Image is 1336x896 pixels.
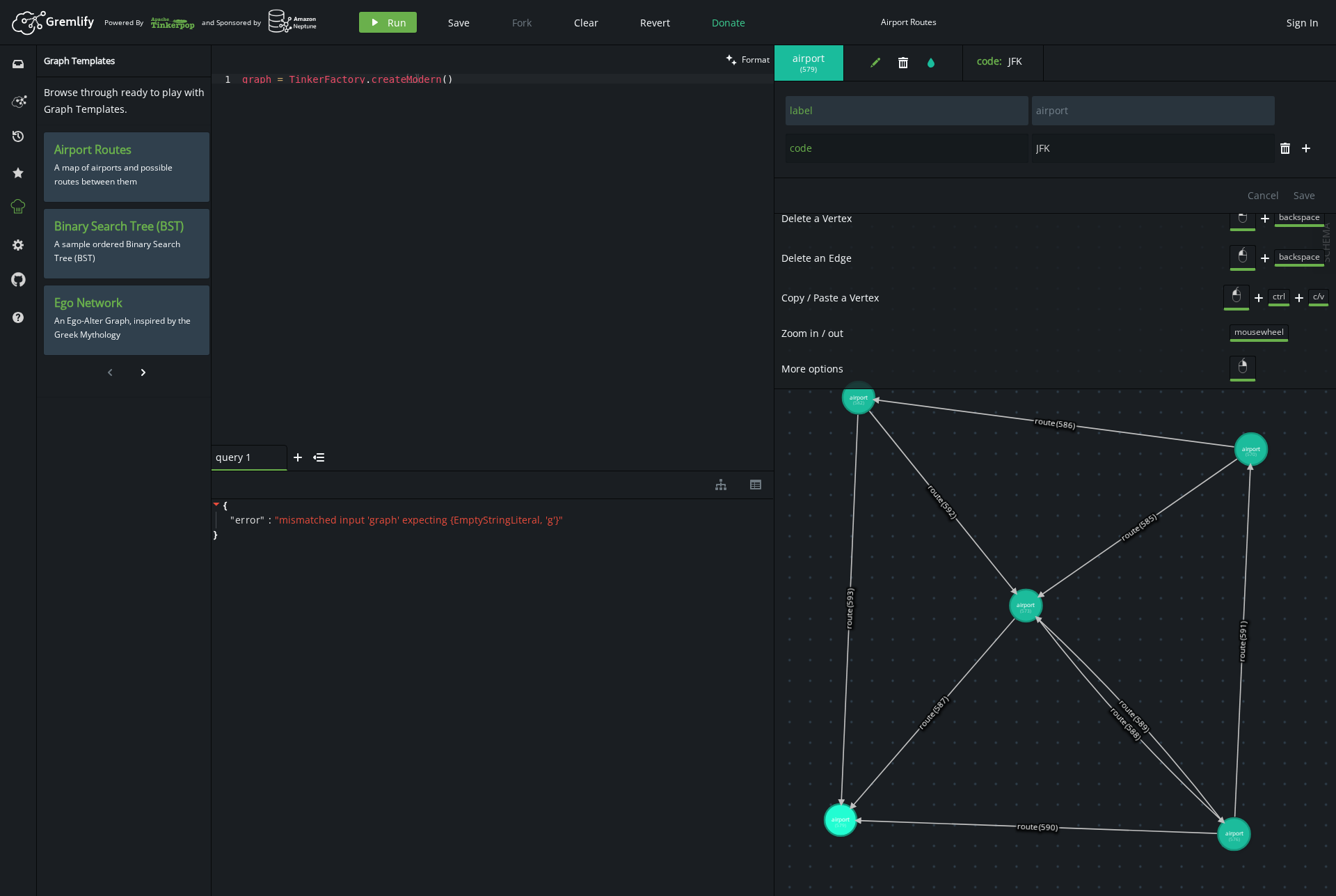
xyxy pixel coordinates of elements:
[722,45,774,74] button: Format
[54,296,199,311] h3: Ego Network
[230,513,235,526] span: "
[1273,291,1285,302] span: ctrl
[843,588,856,630] text: route (593)
[712,16,745,29] span: Donate
[202,9,317,36] div: and Sponsored by
[501,12,543,33] button: Fork
[800,65,817,74] span: ( 579 )
[1279,212,1320,223] span: backspace
[104,10,195,35] div: Powered By
[44,86,205,116] span: Browse through ready to play with Graph Templates.
[388,16,406,29] span: Run
[786,134,1028,163] input: Property Name
[260,513,265,526] span: "
[1032,96,1275,125] input: Property Value
[1236,621,1249,663] text: route (591)
[359,12,417,33] button: Run
[216,451,271,464] span: query 1
[1008,54,1022,68] span: JFK
[438,12,480,33] button: Save
[1287,185,1322,206] button: Save
[1248,189,1279,202] span: Cancel
[54,311,199,345] p: An Ego-Alter Graph, inspired by the Greek Mythology
[1279,251,1320,262] span: backspace
[1017,602,1035,609] tspan: airport
[977,54,1002,68] label: code :
[781,292,1224,304] span: Copy / Paste a Vertex
[268,9,317,33] img: AWS Neptune
[1032,134,1275,163] input: Property Value
[781,252,1230,265] span: Delete an Edge
[1294,189,1315,202] span: Save
[701,12,756,33] button: Donate
[853,400,864,406] tspan: (582)
[574,16,598,29] span: Clear
[1280,12,1326,33] button: Sign In
[781,363,1230,375] span: More options
[54,234,199,269] p: A sample ordered Binary Search Tree (BST)
[781,212,1230,225] span: Delete a Vertex
[54,219,199,234] h3: Binary Search Tree (BST)
[850,393,868,401] tspan: airport
[1225,830,1243,838] tspan: airport
[44,54,115,67] span: Graph Templates
[275,513,563,526] span: " mismatched input 'graph' expecting {EmptyStringLiteral, 'g'} "
[1234,327,1284,338] span: mousewheel
[781,327,1230,340] span: Zoom in / out
[223,499,227,512] span: {
[881,17,937,27] div: Airport Routes
[564,12,609,33] button: Clear
[788,52,829,65] span: airport
[640,16,670,29] span: Revert
[448,16,470,29] span: Save
[1313,291,1324,302] span: c/v
[1228,837,1239,843] tspan: (576)
[54,157,199,192] p: A map of airports and possible routes between them
[1017,822,1058,833] text: route (590)
[212,528,217,541] span: }
[1246,451,1257,457] tspan: (570)
[1020,608,1031,614] tspan: (573)
[630,12,681,33] button: Revert
[54,143,199,157] h3: Airport Routes
[832,816,850,824] tspan: airport
[1287,16,1319,29] span: Sign In
[512,16,532,29] span: Fork
[786,96,1028,125] input: Property Name
[1242,445,1260,453] tspan: airport
[212,74,239,84] div: 1
[269,514,271,526] span: :
[835,822,846,828] tspan: (579)
[235,514,261,526] span: error
[742,54,770,65] span: Format
[1241,185,1286,206] button: Cancel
